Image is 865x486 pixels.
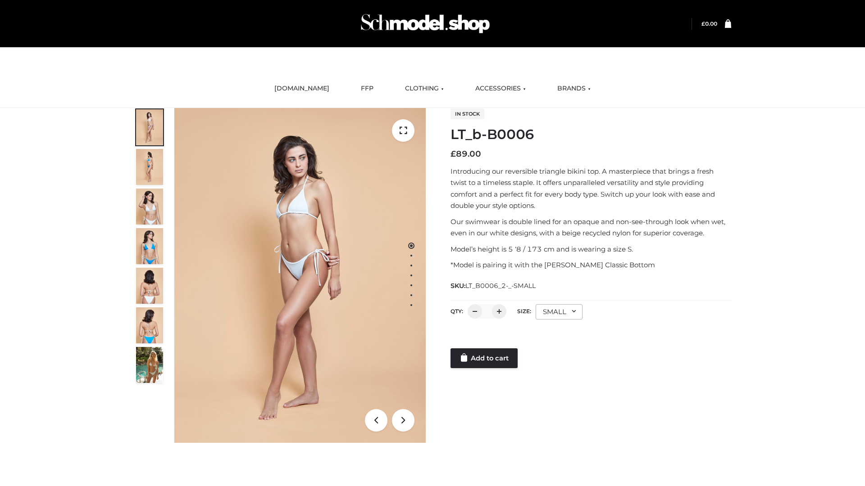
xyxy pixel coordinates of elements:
[451,149,481,159] bdi: 89.00
[451,280,537,291] span: SKU:
[536,304,583,319] div: SMALL
[469,79,533,99] a: ACCESSORIES
[358,6,493,41] img: Schmodel Admin 964
[174,108,426,443] img: ArielClassicBikiniTop_CloudNine_AzureSky_OW114ECO_1
[451,216,731,239] p: Our swimwear is double lined for an opaque and non-see-through look when wet, even in our white d...
[701,20,705,27] span: £
[465,282,536,290] span: LT_B0006_2-_-SMALL
[136,228,163,264] img: ArielClassicBikiniTop_CloudNine_AzureSky_OW114ECO_4-scaled.jpg
[136,189,163,225] img: ArielClassicBikiniTop_CloudNine_AzureSky_OW114ECO_3-scaled.jpg
[701,20,717,27] bdi: 0.00
[136,268,163,304] img: ArielClassicBikiniTop_CloudNine_AzureSky_OW114ECO_7-scaled.jpg
[136,149,163,185] img: ArielClassicBikiniTop_CloudNine_AzureSky_OW114ECO_2-scaled.jpg
[517,308,531,315] label: Size:
[136,109,163,145] img: ArielClassicBikiniTop_CloudNine_AzureSky_OW114ECO_1-scaled.jpg
[451,243,731,255] p: Model’s height is 5 ‘8 / 173 cm and is wearing a size S.
[451,126,731,143] h1: LT_b-B0006
[451,108,484,119] span: In stock
[701,20,717,27] a: £0.00
[451,308,463,315] label: QTY:
[268,79,336,99] a: [DOMAIN_NAME]
[451,166,731,211] p: Introducing our reversible triangle bikini top. A masterpiece that brings a fresh twist to a time...
[451,149,456,159] span: £
[136,307,163,343] img: ArielClassicBikiniTop_CloudNine_AzureSky_OW114ECO_8-scaled.jpg
[398,79,451,99] a: CLOTHING
[551,79,597,99] a: BRANDS
[136,347,163,383] img: Arieltop_CloudNine_AzureSky2.jpg
[354,79,380,99] a: FFP
[451,259,731,271] p: *Model is pairing it with the [PERSON_NAME] Classic Bottom
[451,348,518,368] a: Add to cart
